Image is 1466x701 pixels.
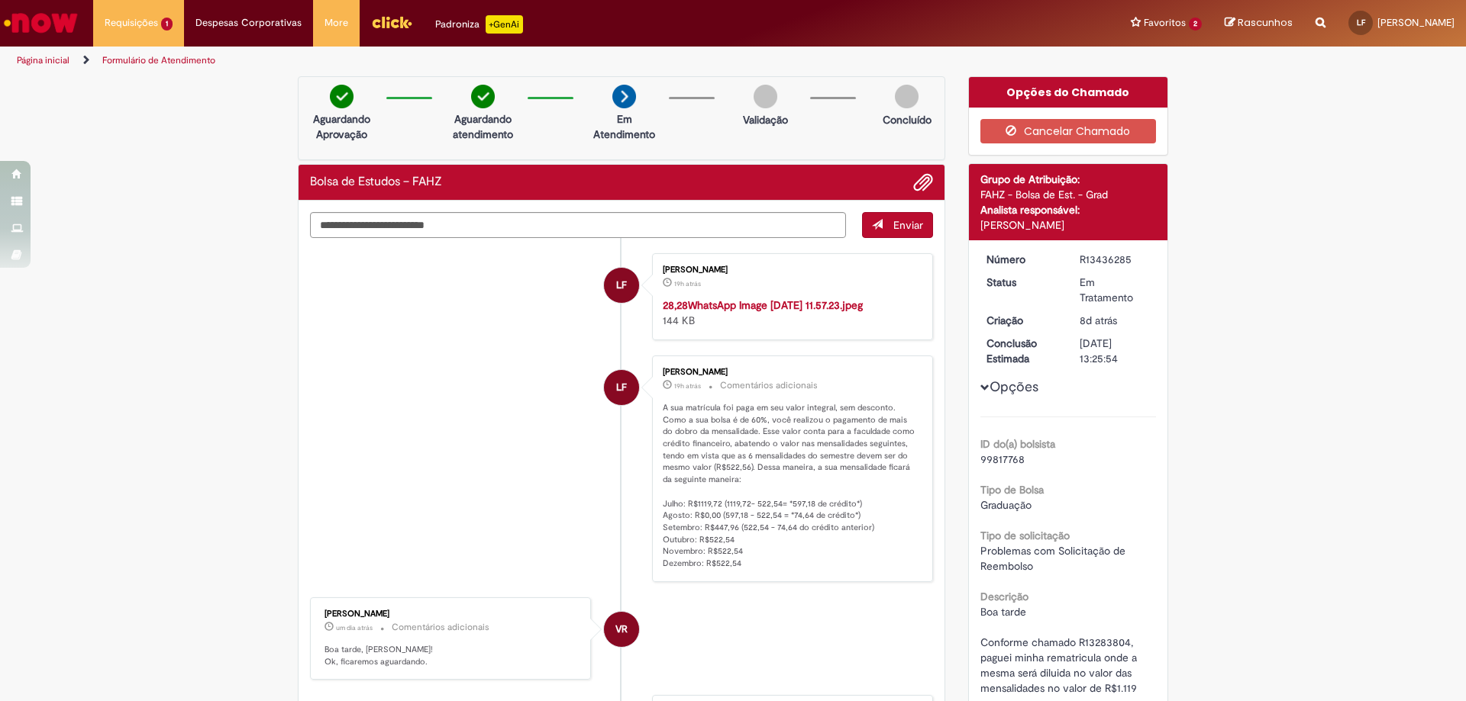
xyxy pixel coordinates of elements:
a: Página inicial [17,54,69,66]
span: More [325,15,348,31]
b: Descrição [980,590,1028,603]
span: um dia atrás [336,623,373,632]
div: Grupo de Atribuição: [980,172,1157,187]
span: [PERSON_NAME] [1377,16,1455,29]
span: LF [616,267,627,304]
small: Comentários adicionais [720,379,818,392]
time: 28/08/2025 11:58:05 [674,381,701,391]
p: Em Atendimento [587,111,661,142]
p: Boa tarde, [PERSON_NAME]! Ok, ficaremos aguardando. [325,644,579,667]
span: 8d atrás [1080,314,1117,327]
div: [DATE] 13:25:54 [1080,336,1151,366]
a: Formulário de Atendimento [102,54,215,66]
img: check-circle-green.png [330,85,354,108]
div: [PERSON_NAME] [325,609,579,619]
span: LF [1357,18,1365,27]
textarea: Digite sua mensagem aqui... [310,212,846,238]
button: Enviar [862,212,933,238]
div: Analista responsável: [980,202,1157,217]
div: R13436285 [1080,252,1151,267]
span: Enviar [893,218,923,232]
span: Graduação [980,498,1032,512]
button: Cancelar Chamado [980,119,1157,143]
ul: Trilhas de página [11,47,966,75]
div: Leonardo Ferreira Filho [604,268,639,303]
span: 2 [1189,18,1202,31]
span: 1 [161,18,173,31]
div: Opções do Chamado [969,77,1168,108]
a: 28,28WhatsApp Image [DATE] 11.57.23.jpeg [663,298,863,312]
img: img-circle-grey.png [754,85,777,108]
span: 19h atrás [674,381,701,391]
b: Tipo de solicitação [980,529,1070,542]
img: click_logo_yellow_360x200.png [371,11,412,34]
b: Tipo de Bolsa [980,483,1044,497]
span: Despesas Corporativas [195,15,302,31]
span: Rascunhos [1238,15,1293,30]
time: 27/08/2025 13:56:31 [336,623,373,632]
p: Validação [743,112,788,127]
div: [PERSON_NAME] [980,217,1157,233]
div: 21/08/2025 13:27:41 [1080,313,1151,328]
img: check-circle-green.png [471,85,495,108]
img: ServiceNow [2,8,80,38]
span: 19h atrás [674,279,701,288]
span: Requisições [105,15,158,31]
div: 144 KB [663,297,917,328]
time: 28/08/2025 11:59:11 [674,279,701,288]
b: ID do(a) bolsista [980,437,1055,451]
span: Problemas com Solicitação de Reembolso [980,544,1129,573]
dt: Criação [975,313,1069,328]
div: Em Tratamento [1080,275,1151,305]
small: Comentários adicionais [392,621,489,634]
div: Vitoria Ramalho [604,612,639,647]
dt: Status [975,275,1069,290]
p: +GenAi [486,15,523,34]
a: Rascunhos [1225,16,1293,31]
p: Concluído [883,112,932,127]
p: Aguardando atendimento [446,111,520,142]
div: Leonardo Ferreira Filho [604,370,639,405]
span: Favoritos [1144,15,1186,31]
h2: Bolsa de Estudos – FAHZ Histórico de tíquete [310,175,442,189]
span: 99817768 [980,452,1025,466]
time: 21/08/2025 13:27:41 [1080,314,1117,327]
div: FAHZ - Bolsa de Est. - Grad [980,187,1157,202]
img: img-circle-grey.png [895,85,919,108]
div: [PERSON_NAME] [663,265,917,275]
span: LF [616,369,627,406]
p: A sua matrícula foi paga em seu valor integral, sem desconto. Como a sua bolsa é de 60%, você rea... [663,402,917,570]
div: Padroniza [435,15,523,34]
button: Adicionar anexos [913,172,933,192]
dt: Número [975,252,1069,267]
dt: Conclusão Estimada [975,336,1069,366]
span: VR [615,611,628,648]
p: Aguardando Aprovação [305,111,379,142]
div: [PERSON_NAME] [663,368,917,377]
img: arrow-next.png [612,85,636,108]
